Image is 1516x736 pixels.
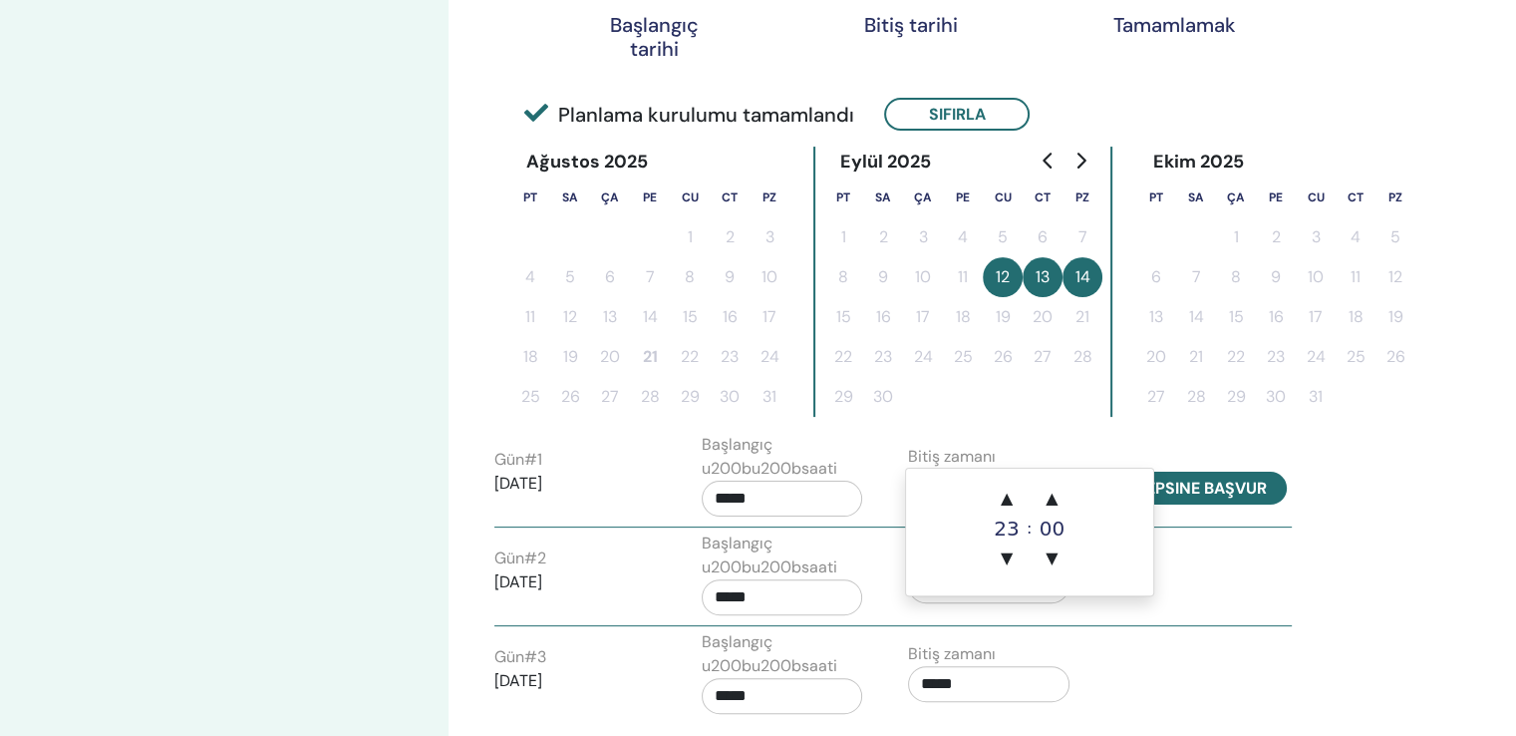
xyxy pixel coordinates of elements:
button: 15 [823,297,863,337]
button: 6 [1023,217,1062,257]
span: ▼ [1032,539,1071,578]
button: 29 [1216,377,1256,417]
th: Cuma [670,178,710,217]
button: 8 [1216,257,1256,297]
th: Cuma [983,178,1023,217]
button: 25 [943,337,983,377]
button: 10 [750,257,789,297]
button: 11 [510,297,550,337]
button: 27 [590,377,630,417]
div: 00 [1032,519,1071,539]
button: 30 [863,377,903,417]
button: 7 [1176,257,1216,297]
button: 29 [670,377,710,417]
button: 29 [823,377,863,417]
button: 18 [943,297,983,337]
button: 17 [1296,297,1336,337]
button: 4 [1336,217,1375,257]
button: 1 [670,217,710,257]
th: Pazartesi [823,178,863,217]
button: 16 [710,297,750,337]
button: 28 [1176,377,1216,417]
button: 11 [1336,257,1375,297]
p: [DATE] [494,472,656,496]
button: 26 [550,377,590,417]
button: 12 [550,297,590,337]
button: 4 [510,257,550,297]
button: 31 [750,377,789,417]
button: 4 [943,217,983,257]
button: 25 [510,377,550,417]
th: Pazar [1062,178,1102,217]
button: 16 [863,297,903,337]
button: 22 [1216,337,1256,377]
button: 20 [590,337,630,377]
button: 21 [630,337,670,377]
button: 15 [670,297,710,337]
div: Ağustos 2025 [510,147,665,178]
th: Perşembe [630,178,670,217]
button: 14 [1062,257,1102,297]
button: 3 [750,217,789,257]
button: 30 [710,377,750,417]
button: Go to previous month [1033,141,1064,181]
button: 15 [1216,297,1256,337]
th: Pazartesi [510,178,550,217]
button: 19 [550,337,590,377]
button: 6 [1136,257,1176,297]
p: [DATE] [494,669,656,693]
button: 30 [1256,377,1296,417]
button: 23 [710,337,750,377]
div: Eylül 2025 [823,147,947,178]
th: Cuma [1296,178,1336,217]
label: Bitiş zamanı [908,642,996,666]
button: 9 [863,257,903,297]
button: 5 [550,257,590,297]
button: 23 [1256,337,1296,377]
button: 1 [823,217,863,257]
th: Cumartesi [1336,178,1375,217]
button: 5 [1375,217,1415,257]
button: 27 [1136,377,1176,417]
span: ▲ [987,479,1027,519]
div: Bitiş tarihi [861,13,961,37]
button: 3 [903,217,943,257]
th: Pazar [750,178,789,217]
label: Gün # 2 [494,547,546,570]
th: Perşembe [943,178,983,217]
th: Çarşamba [1216,178,1256,217]
button: 2 [1256,217,1296,257]
button: 28 [630,377,670,417]
th: Cumartesi [710,178,750,217]
div: Tamamlamak [1113,13,1213,37]
button: 24 [1296,337,1336,377]
button: Hepsine başvur [1115,472,1287,505]
th: Cumartesi [1023,178,1062,217]
button: 2 [710,217,750,257]
button: 24 [903,337,943,377]
button: 13 [590,297,630,337]
button: Sıfırla [884,98,1030,131]
p: [DATE] [494,570,656,594]
label: Başlangıç u200bu200bsaati [702,433,863,481]
button: 7 [1062,217,1102,257]
button: 17 [750,297,789,337]
label: Başlangıç u200bu200bsaati [702,532,863,579]
button: 17 [903,297,943,337]
button: 22 [670,337,710,377]
button: 13 [1023,257,1062,297]
button: 25 [1336,337,1375,377]
div: Başlangıç tarihi [604,13,704,61]
button: 6 [590,257,630,297]
button: 16 [1256,297,1296,337]
button: Go to next month [1064,141,1096,181]
button: 7 [630,257,670,297]
label: Gün # 3 [494,645,546,669]
button: 26 [1375,337,1415,377]
div: : [1027,479,1032,578]
button: 5 [983,217,1023,257]
button: 23 [863,337,903,377]
th: Salı [1176,178,1216,217]
th: Salı [863,178,903,217]
button: 18 [510,337,550,377]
